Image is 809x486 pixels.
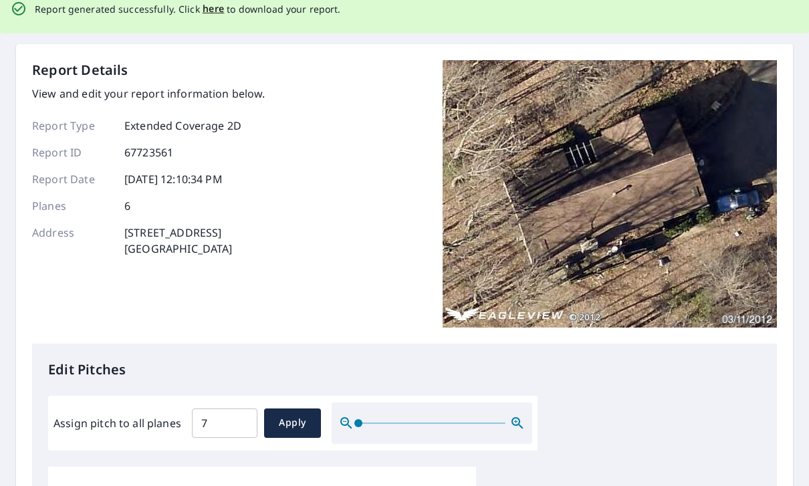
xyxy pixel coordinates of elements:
p: Report generated successfully. Click to download your report. [35,1,341,17]
p: Edit Pitches [48,360,761,380]
label: Assign pitch to all planes [53,415,181,431]
p: [DATE] 12:10:34 PM [124,171,223,187]
p: Report Details [32,60,128,80]
p: 67723561 [124,144,173,160]
p: Report ID [32,144,112,160]
span: Apply [275,414,310,431]
p: [STREET_ADDRESS] [GEOGRAPHIC_DATA] [124,225,233,257]
p: Report Type [32,118,112,134]
p: Address [32,225,112,257]
input: 00.0 [192,404,257,442]
p: Planes [32,198,112,214]
p: View and edit your report information below. [32,86,265,102]
img: Top image [443,60,777,328]
button: here [203,1,225,17]
p: Report Date [32,171,112,187]
p: 6 [124,198,130,214]
p: Extended Coverage 2D [124,118,241,134]
button: Apply [264,408,321,438]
